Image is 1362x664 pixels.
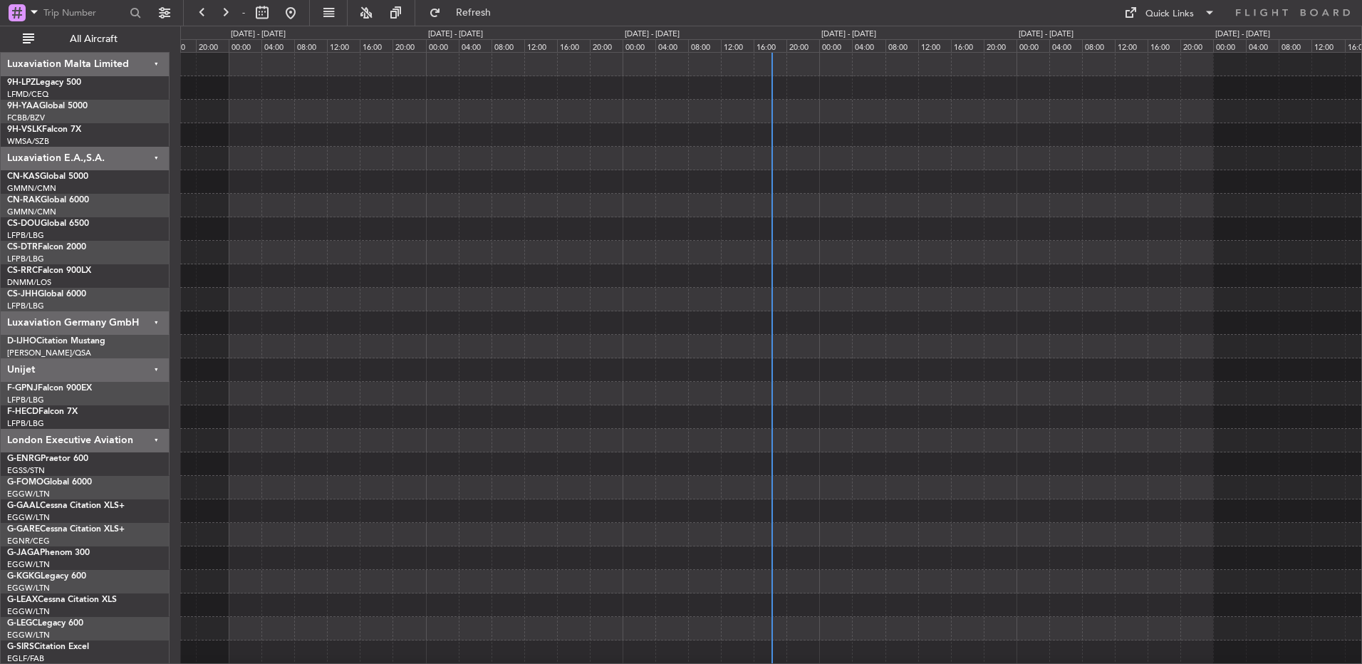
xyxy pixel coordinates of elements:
[7,478,43,487] span: G-FOMO
[294,39,327,52] div: 08:00
[7,219,89,228] a: CS-DOUGlobal 6500
[7,348,91,358] a: [PERSON_NAME]/QSA
[7,183,56,194] a: GMMN/CMN
[1019,28,1074,41] div: [DATE] - [DATE]
[524,39,557,52] div: 12:00
[360,39,393,52] div: 16:00
[1117,1,1222,24] button: Quick Links
[7,172,88,181] a: CN-KASGlobal 5000
[1180,39,1213,52] div: 20:00
[7,230,44,241] a: LFPB/LBG
[1115,39,1148,52] div: 12:00
[7,266,91,275] a: CS-RRCFalcon 900LX
[7,337,36,346] span: D-IJHO
[786,39,819,52] div: 20:00
[229,39,261,52] div: 00:00
[625,28,680,41] div: [DATE] - [DATE]
[7,301,44,311] a: LFPB/LBG
[459,39,492,52] div: 04:00
[7,408,38,416] span: F-HECD
[885,39,918,52] div: 08:00
[7,136,49,147] a: WMSA/SZB
[7,254,44,264] a: LFPB/LBG
[7,125,81,134] a: 9H-VSLKFalcon 7X
[16,28,155,51] button: All Aircraft
[7,418,44,429] a: LFPB/LBG
[7,596,117,604] a: G-LEAXCessna Citation XLS
[7,89,48,100] a: LFMD/CEQ
[393,39,425,52] div: 20:00
[7,549,40,557] span: G-JAGA
[1049,39,1082,52] div: 04:00
[984,39,1017,52] div: 20:00
[7,337,105,346] a: D-IJHOCitation Mustang
[37,34,150,44] span: All Aircraft
[7,78,81,87] a: 9H-LPZLegacy 500
[242,6,245,19] span: -
[7,384,38,393] span: F-GPNJ
[852,39,885,52] div: 04:00
[7,653,44,664] a: EGLF/FAB
[422,1,508,24] button: Refresh
[7,102,88,110] a: 9H-YAAGlobal 5000
[7,619,38,628] span: G-LEGC
[7,525,40,534] span: G-GARE
[918,39,951,52] div: 12:00
[7,78,36,87] span: 9H-LPZ
[7,619,83,628] a: G-LEGCLegacy 600
[7,465,45,476] a: EGSS/STN
[1145,7,1194,21] div: Quick Links
[7,536,50,546] a: EGNR/CEG
[7,572,41,581] span: G-KGKG
[7,455,88,463] a: G-ENRGPraetor 600
[7,455,41,463] span: G-ENRG
[428,28,483,41] div: [DATE] - [DATE]
[7,290,86,299] a: CS-JHHGlobal 6000
[7,502,125,510] a: G-GAALCessna Citation XLS+
[1017,39,1049,52] div: 00:00
[7,290,38,299] span: CS-JHH
[7,266,38,275] span: CS-RRC
[492,39,524,52] div: 08:00
[7,572,86,581] a: G-KGKGLegacy 600
[7,630,50,640] a: EGGW/LTN
[196,39,229,52] div: 20:00
[1213,39,1246,52] div: 00:00
[7,512,50,523] a: EGGW/LTN
[7,207,56,217] a: GMMN/CMN
[821,28,876,41] div: [DATE] - [DATE]
[7,277,51,288] a: DNMM/LOS
[7,196,89,204] a: CN-RAKGlobal 6000
[623,39,655,52] div: 00:00
[7,243,86,251] a: CS-DTRFalcon 2000
[7,489,50,499] a: EGGW/LTN
[590,39,623,52] div: 20:00
[688,39,721,52] div: 08:00
[7,408,78,416] a: F-HECDFalcon 7X
[327,39,360,52] div: 12:00
[7,384,92,393] a: F-GPNJFalcon 900EX
[557,39,590,52] div: 16:00
[261,39,294,52] div: 04:00
[7,196,41,204] span: CN-RAK
[7,243,38,251] span: CS-DTR
[655,39,688,52] div: 04:00
[444,8,504,18] span: Refresh
[721,39,754,52] div: 12:00
[7,125,42,134] span: 9H-VSLK
[7,525,125,534] a: G-GARECessna Citation XLS+
[1215,28,1270,41] div: [DATE] - [DATE]
[7,113,45,123] a: FCBB/BZV
[7,596,38,604] span: G-LEAX
[7,643,34,651] span: G-SIRS
[1246,39,1279,52] div: 04:00
[1279,39,1311,52] div: 08:00
[951,39,984,52] div: 16:00
[7,219,41,228] span: CS-DOU
[7,395,44,405] a: LFPB/LBG
[7,478,92,487] a: G-FOMOGlobal 6000
[7,172,40,181] span: CN-KAS
[426,39,459,52] div: 00:00
[43,2,125,24] input: Trip Number
[1311,39,1344,52] div: 12:00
